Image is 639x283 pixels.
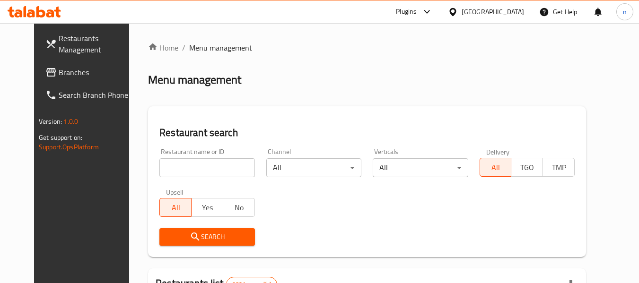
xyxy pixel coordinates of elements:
span: Menu management [189,42,252,53]
span: No [227,201,251,214]
div: [GEOGRAPHIC_DATA] [462,7,524,17]
span: Yes [195,201,219,214]
nav: breadcrumb [148,42,586,53]
span: All [164,201,188,214]
button: All [159,198,192,217]
label: Delivery [486,148,510,155]
span: Get support on: [39,131,82,144]
span: Search [167,231,247,243]
button: All [480,158,512,177]
span: TGO [515,161,539,174]
button: TGO [511,158,543,177]
div: Plugins [396,6,417,17]
span: n [623,7,627,17]
button: Yes [191,198,223,217]
div: All [266,158,361,177]
span: Search Branch Phone [59,89,133,101]
span: Restaurants Management [59,33,133,55]
span: Version: [39,115,62,128]
span: TMP [547,161,571,174]
button: Search [159,228,254,246]
a: Branches [38,61,141,84]
label: Upsell [166,189,184,195]
h2: Menu management [148,72,241,87]
h2: Restaurant search [159,126,575,140]
span: Branches [59,67,133,78]
a: Search Branch Phone [38,84,141,106]
a: Home [148,42,178,53]
input: Search for restaurant name or ID.. [159,158,254,177]
a: Restaurants Management [38,27,141,61]
button: No [223,198,255,217]
span: All [484,161,508,174]
li: / [182,42,185,53]
div: All [373,158,468,177]
span: 1.0.0 [63,115,78,128]
button: TMP [543,158,575,177]
a: Support.OpsPlatform [39,141,99,153]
